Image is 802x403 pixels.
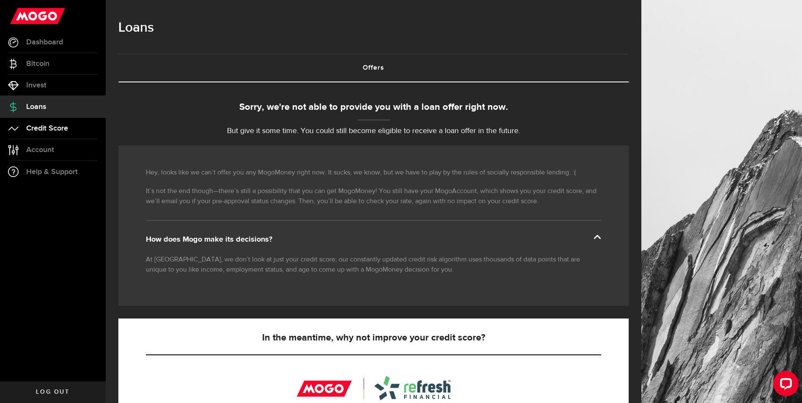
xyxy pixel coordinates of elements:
span: Invest [26,82,47,89]
div: How does Mogo make its decisions? [146,234,601,245]
span: Loans [26,103,46,111]
p: At [GEOGRAPHIC_DATA], we don’t look at just your credit score; our constantly updated credit risk... [146,255,601,275]
p: Hey, looks like we can’t offer you any MogoMoney right now. It sucks, we know, but we have to pla... [146,168,601,178]
ul: Tabs Navigation [118,54,629,82]
a: Offers [118,54,629,82]
span: Dashboard [26,38,63,46]
span: Log out [36,389,69,395]
iframe: LiveChat chat widget [766,368,802,403]
h1: Loans [118,17,629,39]
p: But give it some time. You could still become eligible to receive a loan offer in the future. [118,125,629,137]
span: Account [26,146,54,154]
span: Bitcoin [26,60,49,68]
span: Credit Score [26,125,68,132]
p: It’s not the end though—there’s still a possibility that you can get MogoMoney! You still have yo... [146,186,601,207]
h5: In the meantime, why not improve your credit score? [146,333,601,343]
span: Help & Support [26,168,78,176]
div: Sorry, we're not able to provide you with a loan offer right now. [118,101,629,114]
